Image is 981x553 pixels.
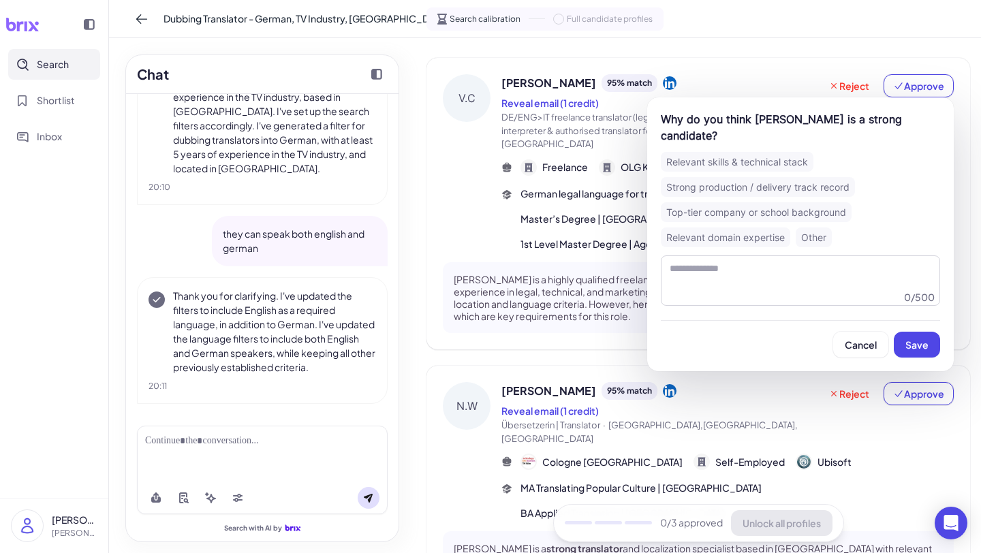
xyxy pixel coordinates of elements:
[149,181,376,193] div: 20:10
[358,487,379,509] button: Send message
[893,387,944,400] span: Approve
[833,332,888,358] button: Cancel
[520,212,702,226] span: Master’s Degree | [GEOGRAPHIC_DATA]
[828,387,869,400] span: Reject
[443,74,490,122] div: V.C
[443,382,490,430] div: N.W
[52,513,97,527] p: [PERSON_NAME]
[8,49,100,80] button: Search
[454,273,943,323] p: [PERSON_NAME] is a highly qualified freelance translator based in [GEOGRAPHIC_DATA] with extensiv...
[884,74,954,97] button: Approve
[796,227,832,247] div: Other
[661,202,852,222] div: Top-tier company or school background
[520,506,725,520] span: BA Applied Translation | [GEOGRAPHIC_DATA]
[37,93,75,108] span: Shortlist
[501,383,596,399] span: [PERSON_NAME]
[173,289,376,375] p: Thank you for clarifying. I've updated the filters to include English as a required language, in ...
[621,160,662,174] span: OLG Köln
[450,13,520,25] span: Search calibration
[501,96,599,110] button: Reveal email (1 credit)
[884,382,954,405] button: Approve
[542,455,683,469] span: Cologne [GEOGRAPHIC_DATA]
[904,290,935,304] div: 0 / 500
[894,332,940,358] button: Save
[522,455,535,469] img: 公司logo
[37,57,69,72] span: Search
[223,227,377,255] p: they can speak both english and german
[520,481,762,495] span: MA Translating Popular Culture | [GEOGRAPHIC_DATA]
[715,455,785,469] span: Self-Employed
[602,382,657,400] div: 95 % match
[163,12,448,26] span: Dubbing Translator - German, TV Industry, [GEOGRAPHIC_DATA]
[661,152,813,172] div: Relevant skills & technical stack
[661,177,855,197] div: Strong production / delivery track record
[173,61,376,176] p: I understand you're looking for a Dubbing Translator into German with 5 years of experience in th...
[660,516,723,531] span: 0 /3 approved
[149,380,376,392] div: 20:11
[520,237,772,251] span: 1st Level Master Degree | Agenzia formativa TuttoEuropa
[520,187,950,201] span: German legal language for translators and interpreters | Rechtssprache-Seminare GbR Cologne
[52,527,97,539] p: [PERSON_NAME][EMAIL_ADDRESS][DOMAIN_NAME]
[501,75,596,91] span: [PERSON_NAME]
[8,85,100,116] button: Shortlist
[797,455,811,469] img: 公司logo
[845,338,877,351] span: Cancel
[817,455,852,469] span: Ubisoft
[893,79,944,93] span: Approve
[501,112,816,136] span: DE/ENG>IT freelance translator (legal, technical, marketing & tourism) Sworn interpreter & author...
[12,510,43,541] img: user_logo.png
[661,111,940,144] div: Why do you think [PERSON_NAME] is a strong candidate?
[137,64,169,84] h2: Chat
[661,227,790,247] div: Relevant domain expertise
[37,129,62,144] span: Inbox
[542,160,588,174] span: Freelance
[8,121,100,152] button: Inbox
[935,507,967,539] div: Open Intercom Messenger
[828,79,869,93] span: Reject
[366,63,388,85] button: Collapse chat
[603,420,606,430] span: ·
[224,524,282,533] span: Search with AI by
[602,74,657,92] div: 95 % match
[905,338,929,351] span: Save
[567,13,653,25] span: Full candidate profiles
[501,420,798,444] span: [GEOGRAPHIC_DATA],[GEOGRAPHIC_DATA],[GEOGRAPHIC_DATA]
[820,382,878,405] button: Reject
[820,74,878,97] button: Reject
[501,420,600,430] span: Übersetzerin | Translator
[501,404,599,418] button: Reveal email (1 credit)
